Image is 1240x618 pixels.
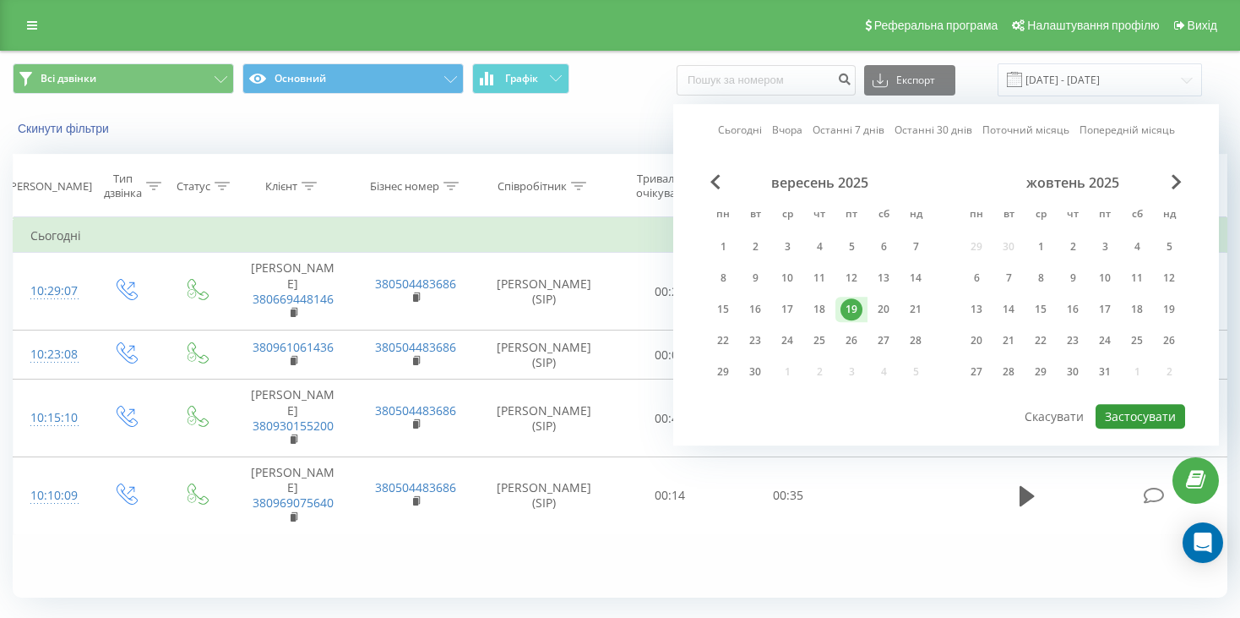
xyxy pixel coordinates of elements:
td: 00:08 [611,331,729,380]
div: 21 [905,298,927,320]
div: чт 30 жовт 2025 р. [1057,359,1089,385]
div: 23 [1062,330,1084,352]
div: вт 30 вер 2025 р. [739,359,771,385]
div: вт 16 вер 2025 р. [739,297,771,322]
div: нд 7 вер 2025 р. [900,234,932,260]
div: Бізнес номер [370,179,439,194]
div: [PERSON_NAME] [7,179,92,194]
div: 24 [1094,330,1116,352]
td: [PERSON_NAME] (SIP) [477,331,610,380]
span: Графік [505,73,538,85]
td: 00:42 [611,380,729,457]
div: сб 6 вер 2025 р. [867,234,900,260]
div: 6 [873,236,895,258]
div: 10:10:09 [30,479,72,512]
abbr: середа [1028,203,1053,228]
div: 25 [808,330,830,352]
div: пн 8 вер 2025 р. [707,265,739,291]
div: 28 [905,330,927,352]
div: 7 [998,267,1020,289]
div: 21 [998,330,1020,352]
div: 20 [965,330,987,352]
div: 8 [712,267,734,289]
div: нд 19 жовт 2025 р. [1153,297,1185,322]
td: [PERSON_NAME] [231,457,355,535]
a: 380969075640 [253,495,334,511]
div: 27 [965,361,987,383]
div: вт 9 вер 2025 р. [739,265,771,291]
div: Open Intercom Messenger [1183,522,1223,563]
button: Графік [472,63,569,94]
a: 380961061436 [253,339,334,355]
div: ср 10 вер 2025 р. [771,265,803,291]
div: ср 15 жовт 2025 р. [1025,297,1057,322]
td: 00:14 [611,457,729,535]
button: Експорт [864,65,955,96]
div: пт 12 вер 2025 р. [835,265,867,291]
span: Previous Month [710,174,721,189]
div: пн 29 вер 2025 р. [707,359,739,385]
div: 15 [1030,298,1052,320]
div: нд 21 вер 2025 р. [900,297,932,322]
div: 24 [776,330,798,352]
div: 22 [1030,330,1052,352]
div: 2 [744,236,766,258]
div: 26 [840,330,862,352]
div: чт 4 вер 2025 р. [803,234,835,260]
div: Тривалість очікування [626,172,705,200]
div: 6 [965,267,987,289]
div: вт 2 вер 2025 р. [739,234,771,260]
div: чт 9 жовт 2025 р. [1057,265,1089,291]
div: 31 [1094,361,1116,383]
abbr: субота [1124,203,1150,228]
div: 17 [776,298,798,320]
div: вт 7 жовт 2025 р. [993,265,1025,291]
div: 15 [712,298,734,320]
span: Вихід [1188,19,1217,32]
button: Скинути фільтри [13,121,117,136]
td: 00:20 [611,253,729,331]
div: пн 20 жовт 2025 р. [960,328,993,353]
div: 1 [1030,236,1052,258]
a: Вчора [772,123,802,139]
div: чт 11 вер 2025 р. [803,265,835,291]
div: ср 22 жовт 2025 р. [1025,328,1057,353]
div: 4 [808,236,830,258]
div: 9 [744,267,766,289]
div: пн 6 жовт 2025 р. [960,265,993,291]
div: 16 [1062,298,1084,320]
div: 28 [998,361,1020,383]
abbr: п’ятниця [1092,203,1118,228]
span: Налаштування профілю [1027,19,1159,32]
div: 20 [873,298,895,320]
button: Всі дзвінки [13,63,234,94]
div: 7 [905,236,927,258]
div: 14 [905,267,927,289]
div: вт 28 жовт 2025 р. [993,359,1025,385]
div: пт 19 вер 2025 р. [835,297,867,322]
div: пт 10 жовт 2025 р. [1089,265,1121,291]
abbr: четвер [1060,203,1085,228]
div: 8 [1030,267,1052,289]
div: ср 17 вер 2025 р. [771,297,803,322]
div: пт 24 жовт 2025 р. [1089,328,1121,353]
div: нд 28 вер 2025 р. [900,328,932,353]
div: сб 27 вер 2025 р. [867,328,900,353]
div: сб 4 жовт 2025 р. [1121,234,1153,260]
td: 00:35 [729,457,847,535]
div: 2 [1062,236,1084,258]
td: Сьогодні [14,219,1227,253]
a: Останні 30 днів [895,123,972,139]
a: Поточний місяць [982,123,1069,139]
button: Скасувати [1015,404,1093,429]
div: 10 [776,267,798,289]
a: Попередній місяць [1080,123,1175,139]
div: 1 [712,236,734,258]
div: 14 [998,298,1020,320]
div: 29 [712,361,734,383]
abbr: неділя [1156,203,1182,228]
div: пт 3 жовт 2025 р. [1089,234,1121,260]
div: чт 2 жовт 2025 р. [1057,234,1089,260]
div: пн 13 жовт 2025 р. [960,297,993,322]
div: 13 [965,298,987,320]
